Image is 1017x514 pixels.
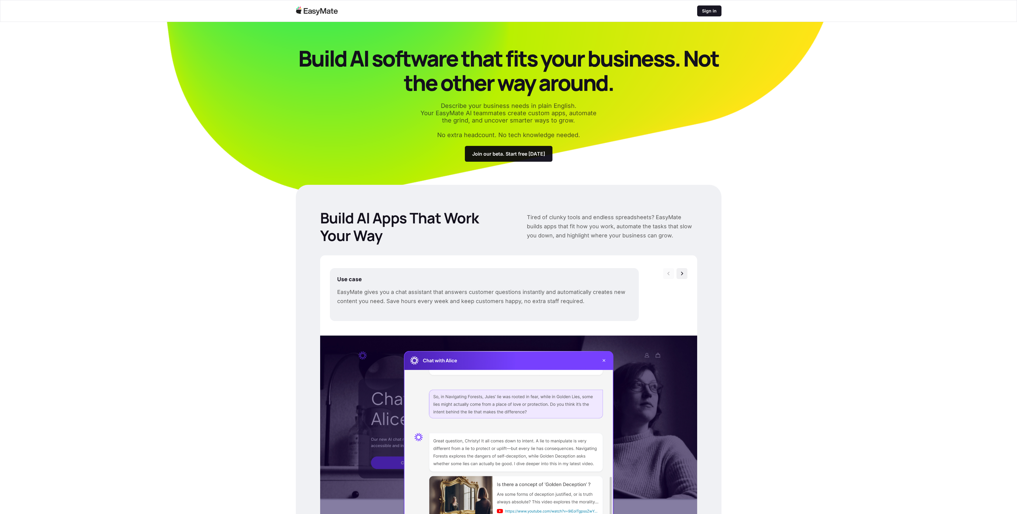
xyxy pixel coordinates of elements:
[337,288,631,306] p: EasyMate gives you a chat assistant that answers customer questions instantly and automatically c...
[437,131,580,139] p: No extra headcount. No tech knowledge needed.
[320,209,507,244] p: Build AI Apps That Work Your Way
[417,102,600,124] p: Describe your business needs in plain English. Your EasyMate AI teammates create custom apps, aut...
[465,146,552,162] a: Join our beta. Start free [DATE]
[697,5,721,16] a: Sign in
[702,8,717,14] p: Sign in
[296,46,721,95] p: Build AI software that fits your business. Not the other way around.
[337,275,631,283] p: Use case
[472,151,545,157] p: Join our beta. Start free [DATE]
[527,213,697,240] p: Tired of clunky tools and endless spreadsheets? EasyMate builds apps that fit how you work, autom...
